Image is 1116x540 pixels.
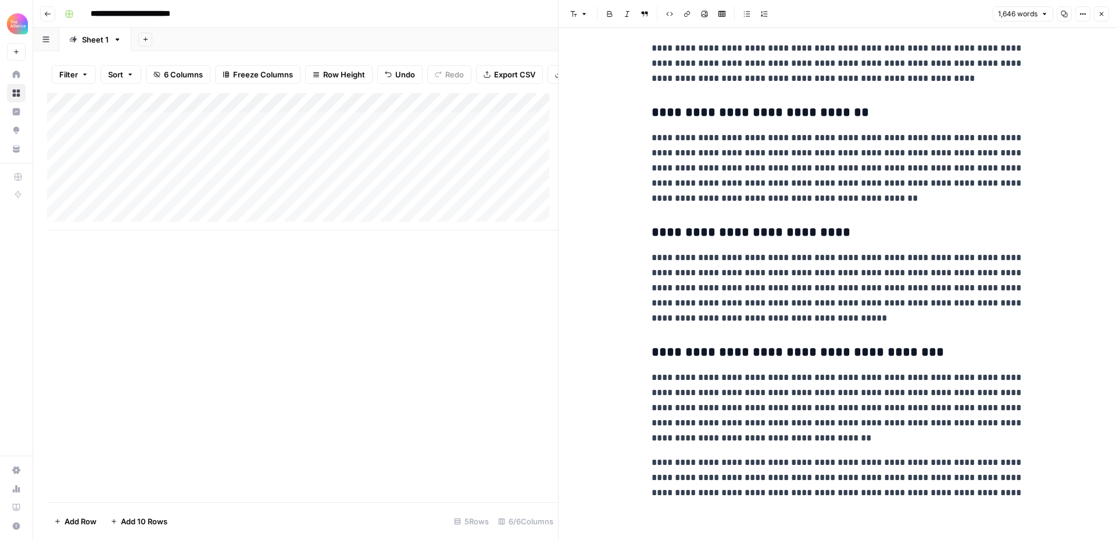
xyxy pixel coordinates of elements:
[7,9,26,38] button: Workspace: Alliance
[59,69,78,80] span: Filter
[47,512,103,531] button: Add Row
[7,65,26,84] a: Home
[993,6,1053,22] button: 1,646 words
[101,65,141,84] button: Sort
[233,69,293,80] span: Freeze Columns
[427,65,471,84] button: Redo
[323,69,365,80] span: Row Height
[305,65,373,84] button: Row Height
[7,84,26,102] a: Browse
[493,512,558,531] div: 6/6 Columns
[121,516,167,527] span: Add 10 Rows
[52,65,96,84] button: Filter
[7,517,26,535] button: Help + Support
[65,516,96,527] span: Add Row
[494,69,535,80] span: Export CSV
[215,65,301,84] button: Freeze Columns
[998,9,1038,19] span: 1,646 words
[59,28,131,51] a: Sheet 1
[476,65,543,84] button: Export CSV
[103,512,174,531] button: Add 10 Rows
[7,479,26,498] a: Usage
[7,121,26,140] a: Opportunities
[82,34,109,45] div: Sheet 1
[395,69,415,80] span: Undo
[377,65,423,84] button: Undo
[7,461,26,479] a: Settings
[7,102,26,121] a: Insights
[108,69,123,80] span: Sort
[449,512,493,531] div: 5 Rows
[7,140,26,158] a: Your Data
[164,69,203,80] span: 6 Columns
[445,69,464,80] span: Redo
[146,65,210,84] button: 6 Columns
[7,498,26,517] a: Learning Hub
[7,13,28,34] img: Alliance Logo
